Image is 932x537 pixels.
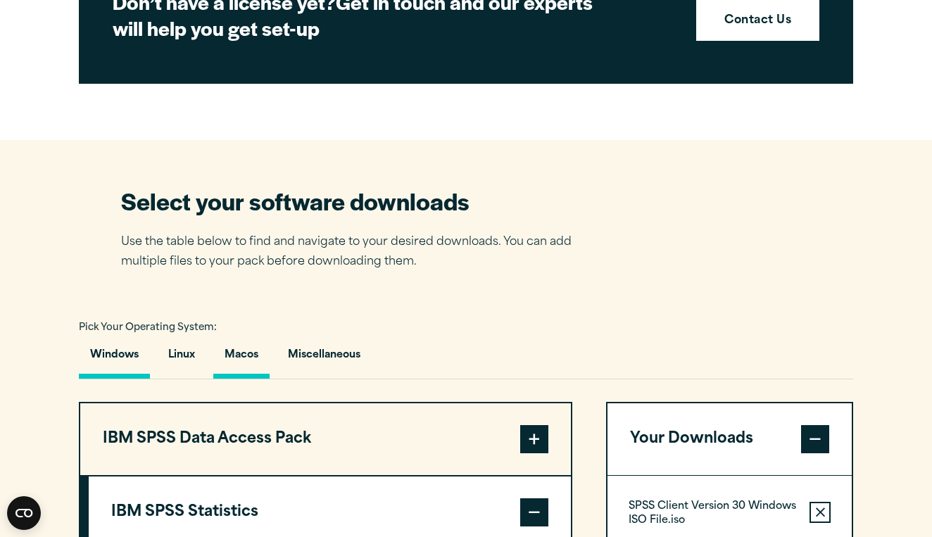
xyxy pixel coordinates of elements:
[7,496,41,530] button: Open CMP widget
[80,403,571,475] button: IBM SPSS Data Access Pack
[607,403,852,475] button: Your Downloads
[277,339,372,379] button: Miscellaneous
[157,339,206,379] button: Linux
[121,232,593,273] p: Use the table below to find and navigate to your desired downloads. You can add multiple files to...
[121,185,593,217] h2: Select your software downloads
[629,500,798,528] p: SPSS Client Version 30 Windows ISO File.iso
[213,339,270,379] button: Macos
[79,339,150,379] button: Windows
[79,323,217,332] span: Pick Your Operating System:
[724,12,791,30] strong: Contact Us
